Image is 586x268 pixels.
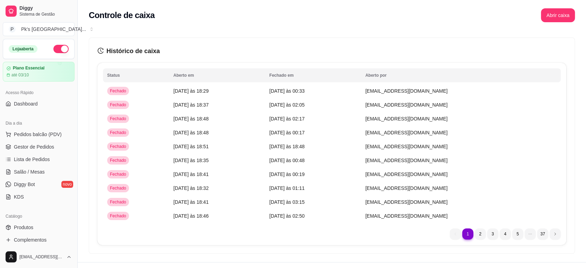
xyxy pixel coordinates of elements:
article: até 03/10 [11,72,29,78]
a: Dashboard [3,98,75,109]
span: Fechado [109,144,128,149]
a: Gestor de Pedidos [3,141,75,152]
span: [DATE] às 00:19 [269,171,305,177]
span: [DATE] às 02:50 [269,213,305,219]
div: Dia a dia [3,118,75,129]
a: Complementos [3,234,75,245]
li: pagination item 3 [487,228,498,240]
span: [EMAIL_ADDRESS][DOMAIN_NAME] [365,102,448,108]
span: [DATE] às 18:37 [173,102,209,108]
button: Abrir caixa [541,8,575,22]
span: [EMAIL_ADDRESS][DOMAIN_NAME] [365,130,448,135]
div: Catálogo [3,211,75,222]
th: Status [103,68,169,82]
li: pagination item 37 [537,228,548,240]
span: Fechado [109,171,128,177]
li: pagination item 1 active [462,228,473,240]
a: Lista de Pedidos [3,154,75,165]
span: [DATE] às 18:41 [173,171,209,177]
div: Pk's [GEOGRAPHIC_DATA] ... [21,26,86,33]
span: [DATE] às 00:17 [269,130,305,135]
button: Select a team [3,22,75,36]
button: Pedidos balcão (PDV) [3,129,75,140]
th: Fechado em [265,68,361,82]
span: [EMAIL_ADDRESS][DOMAIN_NAME] [365,116,448,122]
span: Fechado [109,158,128,163]
li: dots element [525,228,536,240]
span: [DATE] às 02:17 [269,116,305,122]
nav: pagination navigation [446,225,564,243]
h3: Histórico de caixa [97,46,566,56]
button: Alterar Status [53,45,69,53]
span: [DATE] às 01:11 [269,185,305,191]
span: Fechado [109,130,128,135]
span: Pedidos balcão (PDV) [14,131,62,138]
article: Plano Essencial [13,66,44,71]
span: Gestor de Pedidos [14,143,54,150]
span: Lista de Pedidos [14,156,50,163]
h2: Controle de caixa [89,10,155,21]
li: pagination item 4 [500,228,511,240]
span: [DATE] às 18:48 [173,130,209,135]
span: Salão / Mesas [14,168,45,175]
button: [EMAIL_ADDRESS][DOMAIN_NAME] [3,249,75,265]
span: KDS [14,193,24,200]
span: P [9,26,16,33]
span: [DATE] às 18:51 [173,144,209,149]
a: Produtos [3,222,75,233]
span: Fechado [109,102,128,108]
span: Dashboard [14,100,38,107]
a: Diggy Botnovo [3,179,75,190]
span: Diggy [19,5,72,11]
li: pagination item 5 [512,228,523,240]
span: [DATE] às 18:48 [173,116,209,122]
span: [DATE] às 00:48 [269,158,305,163]
span: [DATE] às 18:32 [173,185,209,191]
span: history [97,48,104,54]
th: Aberto em [169,68,265,82]
span: [DATE] às 02:05 [269,102,305,108]
span: [EMAIL_ADDRESS][DOMAIN_NAME] [365,158,448,163]
span: [DATE] às 03:15 [269,199,305,205]
span: [EMAIL_ADDRESS][DOMAIN_NAME] [365,213,448,219]
span: [DATE] às 18:41 [173,199,209,205]
span: Fechado [109,185,128,191]
a: Plano Essencialaté 03/10 [3,62,75,82]
span: Diggy Bot [14,181,35,188]
span: [DATE] às 18:46 [173,213,209,219]
span: [DATE] às 18:29 [173,88,209,94]
span: [EMAIL_ADDRESS][DOMAIN_NAME] [19,254,63,260]
span: Sistema de Gestão [19,11,72,17]
li: next page button [550,228,561,240]
a: DiggySistema de Gestão [3,3,75,19]
span: Fechado [109,199,128,205]
li: pagination item 2 [475,228,486,240]
span: Complementos [14,236,46,243]
span: [DATE] às 18:35 [173,158,209,163]
div: Acesso Rápido [3,87,75,98]
a: Salão / Mesas [3,166,75,177]
th: Aberto por [361,68,561,82]
span: [DATE] às 18:48 [269,144,305,149]
span: [EMAIL_ADDRESS][DOMAIN_NAME] [365,88,448,94]
span: [EMAIL_ADDRESS][DOMAIN_NAME] [365,185,448,191]
span: [EMAIL_ADDRESS][DOMAIN_NAME] [365,144,448,149]
span: [EMAIL_ADDRESS][DOMAIN_NAME] [365,171,448,177]
span: Fechado [109,213,128,219]
span: Fechado [109,88,128,94]
div: Loja aberta [9,45,37,53]
span: [EMAIL_ADDRESS][DOMAIN_NAME] [365,199,448,205]
span: Fechado [109,116,128,122]
a: KDS [3,191,75,202]
span: Produtos [14,224,33,231]
span: [DATE] às 00:33 [269,88,305,94]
